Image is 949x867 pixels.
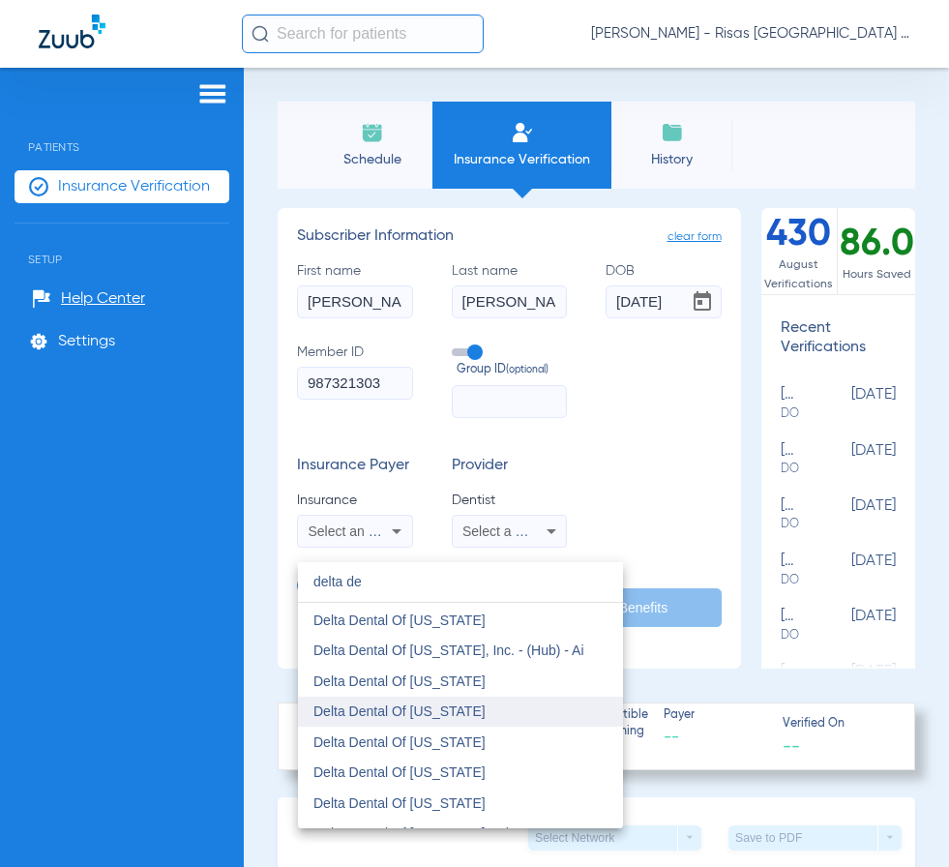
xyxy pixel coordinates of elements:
[313,795,486,811] span: Delta Dental Of [US_STATE]
[313,734,486,750] span: Delta Dental Of [US_STATE]
[313,764,486,780] span: Delta Dental Of [US_STATE]
[313,613,486,628] span: Delta Dental Of [US_STATE]
[852,774,949,867] iframe: Chat Widget
[313,703,486,719] span: Delta Dental Of [US_STATE]
[298,562,623,602] input: dropdown search
[313,825,509,841] span: Delta Dental Of [US_STATE] - Ai
[313,673,486,689] span: Delta Dental Of [US_STATE]
[313,643,584,658] span: Delta Dental Of [US_STATE], Inc. - (Hub) - Ai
